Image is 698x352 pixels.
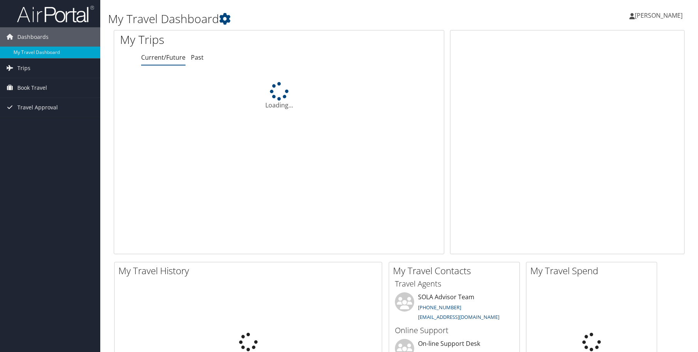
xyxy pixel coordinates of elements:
h2: My Travel Contacts [393,264,519,277]
div: Loading... [114,82,444,110]
a: [PHONE_NUMBER] [418,304,461,311]
span: Dashboards [17,27,49,47]
h2: My Travel History [118,264,382,277]
a: [EMAIL_ADDRESS][DOMAIN_NAME] [418,313,499,320]
h1: My Travel Dashboard [108,11,496,27]
h2: My Travel Spend [530,264,657,277]
a: [PERSON_NAME] [629,4,690,27]
h1: My Trips [120,32,301,48]
img: airportal-logo.png [17,5,94,23]
a: Current/Future [141,53,185,62]
h3: Travel Agents [395,278,514,289]
span: Book Travel [17,78,47,97]
span: [PERSON_NAME] [635,11,683,20]
span: Travel Approval [17,98,58,117]
a: Past [191,53,204,62]
li: SOLA Advisor Team [391,292,518,324]
span: Trips [17,59,30,78]
h3: Online Support [395,325,514,336]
